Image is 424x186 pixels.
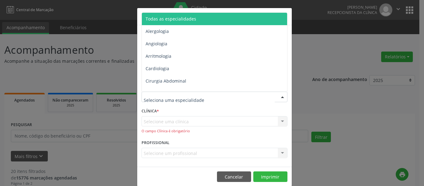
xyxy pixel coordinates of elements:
div: O campo Clínica é obrigatório [142,129,287,134]
button: Imprimir [253,171,287,182]
span: Angiologia [146,41,167,47]
span: Alergologia [146,28,169,34]
label: CLÍNICA [142,107,159,116]
button: Cancelar [217,171,251,182]
input: Seleciona uma especialidade [144,94,275,106]
h5: Relatório de agendamentos [142,12,213,20]
span: Todas as especialidades [146,16,196,22]
button: Close [279,8,292,23]
span: Cardiologia [146,66,169,71]
span: Arritmologia [146,53,171,59]
label: PROFISSIONAL [142,138,169,148]
span: Cirurgia Bariatrica [146,90,184,96]
span: Cirurgia Abdominal [146,78,186,84]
